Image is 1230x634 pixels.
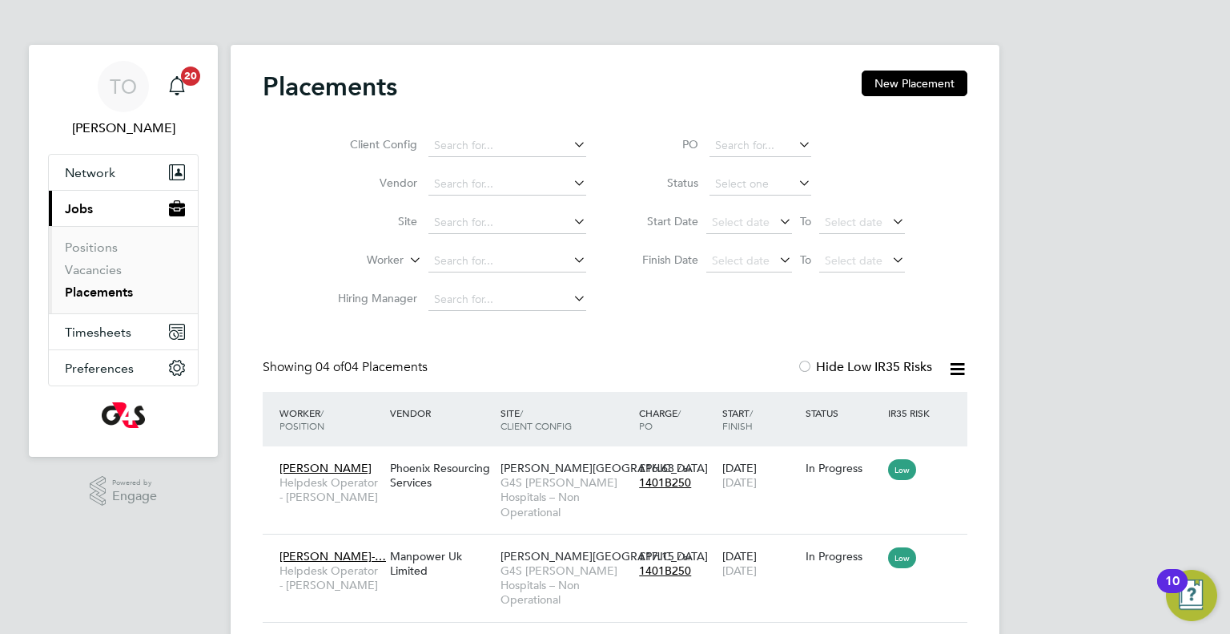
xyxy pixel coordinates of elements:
[500,461,708,475] span: [PERSON_NAME][GEOGRAPHIC_DATA]
[48,402,199,428] a: Go to home page
[386,541,496,586] div: Manpower Uk Limited
[500,406,572,432] span: / Client Config
[888,547,916,568] span: Low
[718,541,802,586] div: [DATE]
[825,215,882,229] span: Select date
[263,359,431,376] div: Showing
[65,165,115,180] span: Network
[635,398,718,440] div: Charge
[386,453,496,498] div: Phoenix Resourcing Services
[316,359,344,375] span: 04 of
[795,211,816,232] span: To
[49,350,198,386] button: Preferences
[90,476,158,507] a: Powered byEngage
[677,551,691,563] span: / hr
[49,314,198,349] button: Timesheets
[825,253,882,268] span: Select date
[1165,581,1180,602] div: 10
[806,549,881,563] div: In Progress
[795,249,816,270] span: To
[712,215,770,229] span: Select date
[65,325,131,340] span: Timesheets
[29,45,218,457] nav: Main navigation
[1166,570,1217,621] button: Open Resource Center, 10 new notifications
[65,240,118,255] a: Positions
[325,214,417,228] label: Site
[102,402,145,428] img: g4s-logo-retina.png
[626,214,698,228] label: Start Date
[325,176,417,190] label: Vendor
[709,173,811,196] input: Select one
[639,549,674,563] span: £17.15
[161,61,193,112] a: 20
[639,475,691,490] span: 1401B250
[48,61,199,138] a: TO[PERSON_NAME]
[279,461,372,475] span: [PERSON_NAME]
[718,453,802,498] div: [DATE]
[626,176,698,190] label: Status
[500,475,631,519] span: G4S [PERSON_NAME] Hospitals – Non Operational
[797,359,932,375] label: Hide Low IR35 Risks
[48,119,199,138] span: Tracy Omalley
[888,459,916,480] span: Low
[718,398,802,440] div: Start
[639,563,691,578] span: 1401B250
[112,476,157,490] span: Powered by
[49,155,198,190] button: Network
[386,398,496,427] div: Vendor
[428,250,586,273] input: Search for...
[279,549,386,563] span: [PERSON_NAME]-…
[722,563,757,578] span: [DATE]
[65,285,133,300] a: Placements
[500,549,708,563] span: [PERSON_NAME][GEOGRAPHIC_DATA]
[65,201,93,216] span: Jobs
[862,71,967,96] button: New Placement
[112,490,157,503] span: Engage
[181,67,200,86] span: 20
[279,475,382,504] span: Helpdesk Operator - [PERSON_NAME]
[279,406,324,432] span: / Position
[275,452,967,466] a: [PERSON_NAME]Helpdesk Operator - [PERSON_NAME]Phoenix Resourcing Services[PERSON_NAME][GEOGRAPHIC...
[275,540,967,554] a: [PERSON_NAME]-…Helpdesk Operator - [PERSON_NAME]Manpower Uk Limited[PERSON_NAME][GEOGRAPHIC_DATA]...
[275,398,386,440] div: Worker
[279,563,382,592] span: Helpdesk Operator - [PERSON_NAME]
[325,137,417,151] label: Client Config
[49,226,198,313] div: Jobs
[639,461,674,475] span: £16.68
[110,76,137,97] span: TO
[626,252,698,267] label: Finish Date
[496,398,635,440] div: Site
[722,475,757,490] span: [DATE]
[709,135,811,157] input: Search for...
[312,252,404,269] label: Worker
[500,563,631,608] span: G4S [PERSON_NAME] Hospitals – Non Operational
[428,135,586,157] input: Search for...
[65,262,122,277] a: Vacancies
[802,398,885,427] div: Status
[263,71,397,103] h2: Placements
[806,461,881,475] div: In Progress
[428,173,586,196] input: Search for...
[626,137,698,151] label: PO
[722,406,753,432] span: / Finish
[639,406,681,432] span: / PO
[49,191,198,226] button: Jobs
[65,361,134,376] span: Preferences
[428,212,586,234] input: Search for...
[677,462,691,474] span: / hr
[428,289,586,311] input: Search for...
[325,291,417,305] label: Hiring Manager
[316,359,428,375] span: 04 Placements
[712,253,770,268] span: Select date
[884,398,939,427] div: IR35 Risk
